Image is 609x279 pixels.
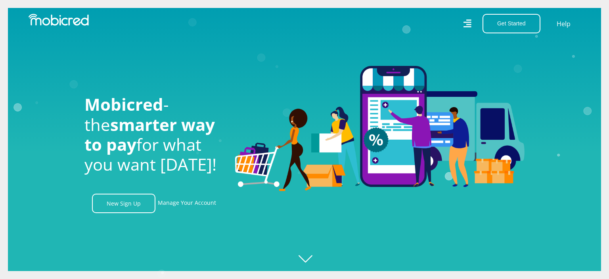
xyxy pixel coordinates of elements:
button: Get Started [483,14,540,33]
span: smarter way to pay [84,113,215,156]
a: Manage Your Account [158,194,216,213]
img: Mobicred [29,14,89,26]
span: Mobicred [84,93,163,115]
a: Help [556,19,571,29]
img: Welcome to Mobicred [235,66,525,191]
h1: - the for what you want [DATE]! [84,94,223,175]
a: New Sign Up [92,194,155,213]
